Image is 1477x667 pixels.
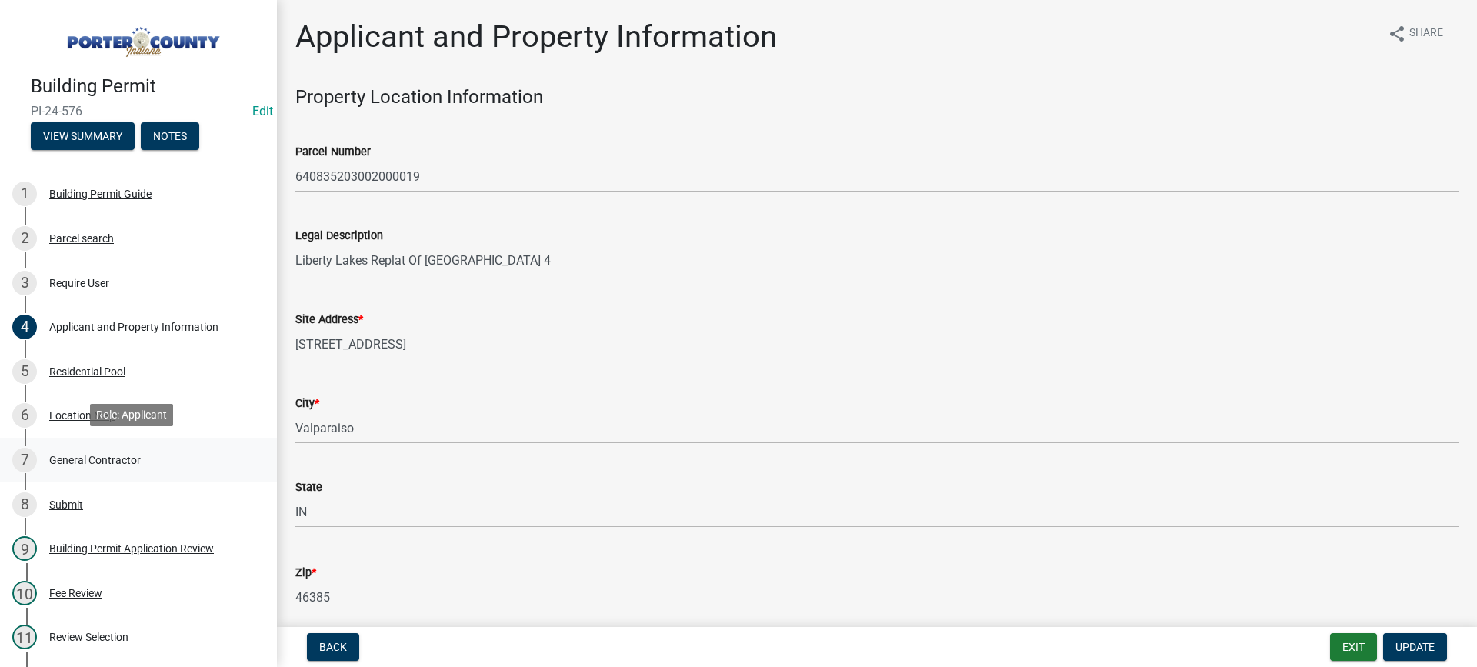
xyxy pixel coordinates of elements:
button: Exit [1330,633,1377,661]
div: Submit [49,499,83,510]
wm-modal-confirm: Edit Application Number [252,104,273,118]
label: City [295,399,319,409]
span: PI-24-576 [31,104,246,118]
span: Back [319,641,347,653]
label: Parcel Number [295,147,371,158]
div: Applicant and Property Information [49,322,218,332]
div: Building Permit Guide [49,188,152,199]
div: 6 [12,403,37,428]
i: share [1388,25,1406,43]
div: 2 [12,226,37,251]
span: Update [1395,641,1435,653]
div: Role: Applicant [90,404,173,426]
button: shareShare [1375,18,1455,48]
div: General Contractor [49,455,141,465]
wm-modal-confirm: Notes [141,131,199,143]
label: Zip [295,568,316,579]
div: 10 [12,581,37,605]
h4: Building Permit [31,75,265,98]
label: State [295,482,322,493]
div: 9 [12,536,37,561]
button: Update [1383,633,1447,661]
label: Site Address [295,315,363,325]
div: 11 [12,625,37,649]
div: Parcel search [49,233,114,244]
button: View Summary [31,122,135,150]
div: 7 [12,448,37,472]
button: Notes [141,122,199,150]
div: Fee Review [49,588,102,599]
div: 8 [12,492,37,517]
img: Porter County, Indiana [31,16,252,59]
label: Legal Description [295,231,383,242]
a: Edit [252,104,273,118]
div: Location Map [49,410,115,421]
div: 3 [12,271,37,295]
button: Back [307,633,359,661]
div: Review Selection [49,632,128,642]
div: Building Permit Application Review [49,543,214,554]
div: 4 [12,315,37,339]
div: Require User [49,278,109,288]
div: Residential Pool [49,366,125,377]
div: 1 [12,182,37,206]
h1: Applicant and Property Information [295,18,777,55]
h4: Property Location Information [295,86,1459,108]
wm-modal-confirm: Summary [31,131,135,143]
div: 5 [12,359,37,384]
span: Share [1409,25,1443,43]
